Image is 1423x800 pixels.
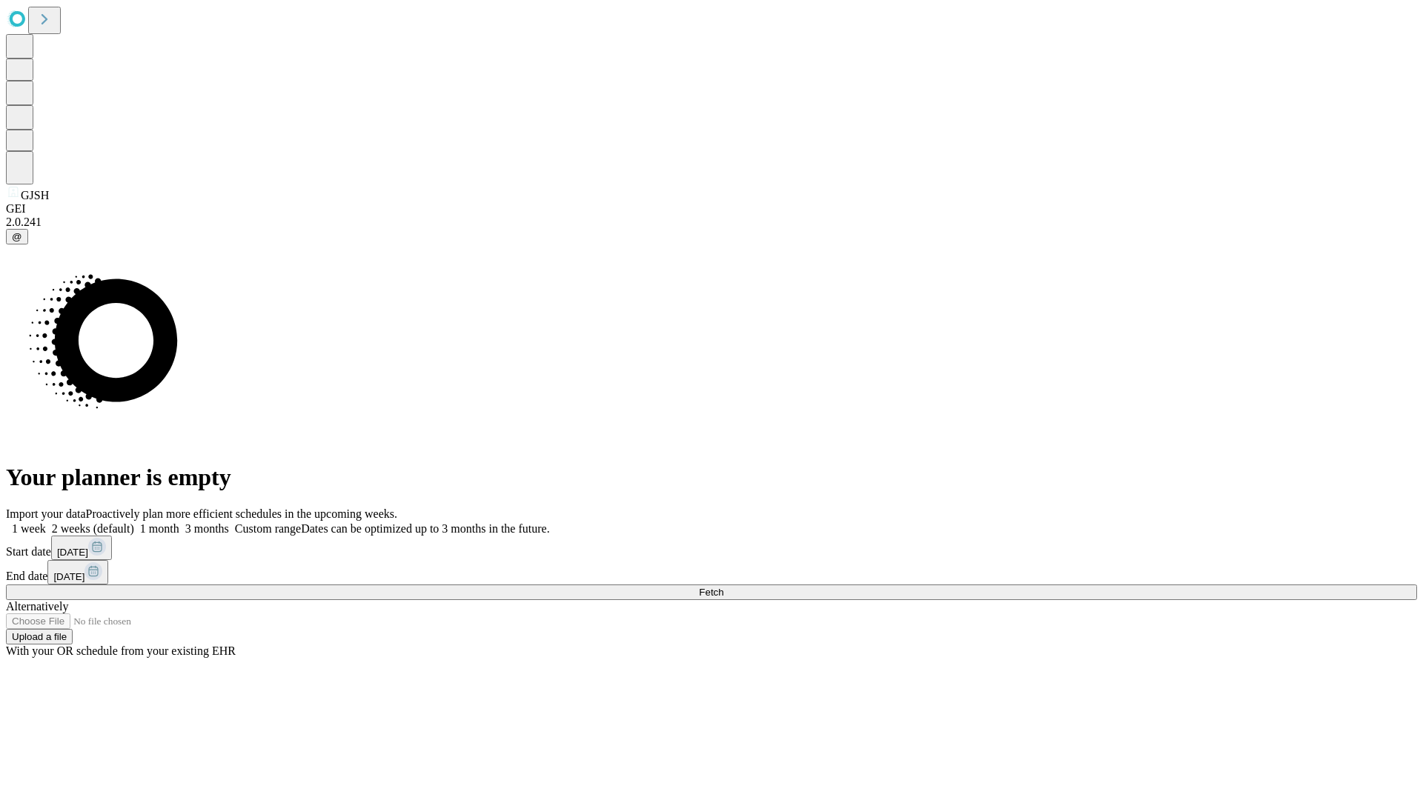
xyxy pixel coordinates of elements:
span: 2 weeks (default) [52,522,134,535]
span: 1 month [140,522,179,535]
button: [DATE] [47,560,108,584]
span: GJSH [21,189,49,201]
span: [DATE] [53,571,84,582]
button: Upload a file [6,629,73,644]
span: [DATE] [57,547,88,558]
span: Proactively plan more efficient schedules in the upcoming weeks. [86,507,397,520]
div: Start date [6,536,1417,560]
div: End date [6,560,1417,584]
span: Fetch [699,587,723,598]
span: Custom range [235,522,301,535]
span: Import your data [6,507,86,520]
div: GEI [6,202,1417,216]
span: Dates can be optimized up to 3 months in the future. [301,522,549,535]
div: 2.0.241 [6,216,1417,229]
span: Alternatively [6,600,68,613]
span: @ [12,231,22,242]
button: @ [6,229,28,244]
span: With your OR schedule from your existing EHR [6,644,236,657]
button: [DATE] [51,536,112,560]
span: 3 months [185,522,229,535]
h1: Your planner is empty [6,464,1417,491]
span: 1 week [12,522,46,535]
button: Fetch [6,584,1417,600]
